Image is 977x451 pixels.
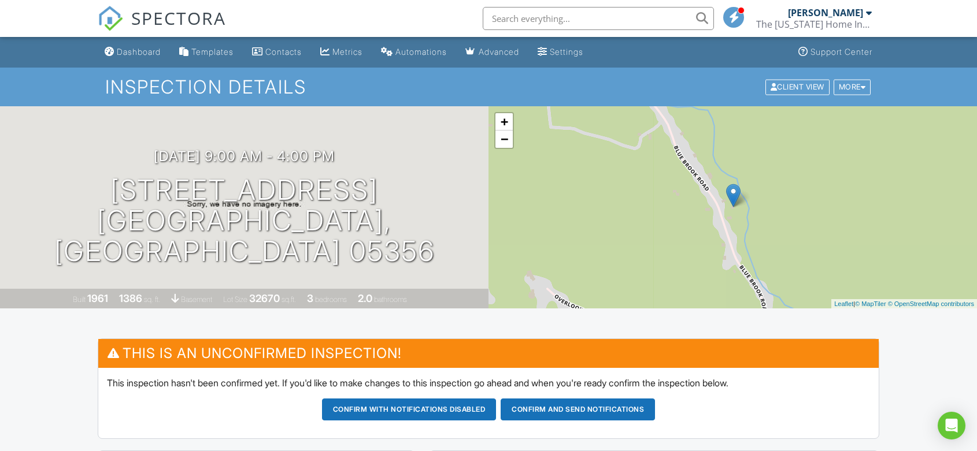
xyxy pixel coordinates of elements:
div: [PERSON_NAME] [788,7,863,18]
span: SPECTORA [131,6,226,30]
h1: Inspection Details [105,77,872,97]
a: Automations (Basic) [376,42,452,63]
img: The Best Home Inspection Software - Spectora [98,6,123,31]
a: Support Center [794,42,877,63]
a: Advanced [461,42,524,63]
div: Client View [765,79,830,95]
h3: This is an Unconfirmed Inspection! [98,339,879,367]
span: basement [181,295,212,304]
a: Dashboard [100,42,165,63]
span: sq.ft. [282,295,296,304]
a: © OpenStreetMap contributors [888,300,974,307]
a: Zoom in [495,113,513,131]
div: Automations [395,47,447,57]
div: | [831,299,977,309]
div: 1386 [119,292,142,304]
a: Settings [533,42,588,63]
div: Settings [550,47,583,57]
div: 32670 [249,292,280,304]
div: Advanced [479,47,519,57]
div: Support Center [811,47,872,57]
span: Built [73,295,86,304]
a: SPECTORA [98,16,226,40]
a: Templates [175,42,238,63]
a: © MapTiler [855,300,886,307]
div: Contacts [265,47,302,57]
div: More [834,79,871,95]
span: sq. ft. [144,295,160,304]
h3: [DATE] 9:00 am - 4:00 pm [154,148,335,164]
a: Contacts [247,42,306,63]
div: Metrics [332,47,362,57]
button: Confirm and send notifications [501,398,655,420]
a: Metrics [316,42,367,63]
a: Zoom out [495,131,513,148]
div: 1961 [87,292,108,304]
a: Leaflet [834,300,853,307]
div: Templates [191,47,234,57]
div: Dashboard [117,47,161,57]
a: Client View [764,82,832,91]
div: 3 [307,292,313,304]
input: Search everything... [483,7,714,30]
div: The Vermont Home Inspection Company LLC [756,18,872,30]
p: This inspection hasn't been confirmed yet. If you'd like to make changes to this inspection go ah... [107,377,870,389]
div: 2.0 [358,292,372,304]
span: bedrooms [315,295,347,304]
button: Confirm with notifications disabled [322,398,497,420]
div: Open Intercom Messenger [938,412,965,439]
span: Lot Size [223,295,247,304]
h1: [STREET_ADDRESS] [GEOGRAPHIC_DATA], [GEOGRAPHIC_DATA] 05356 [18,175,470,266]
span: bathrooms [374,295,407,304]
